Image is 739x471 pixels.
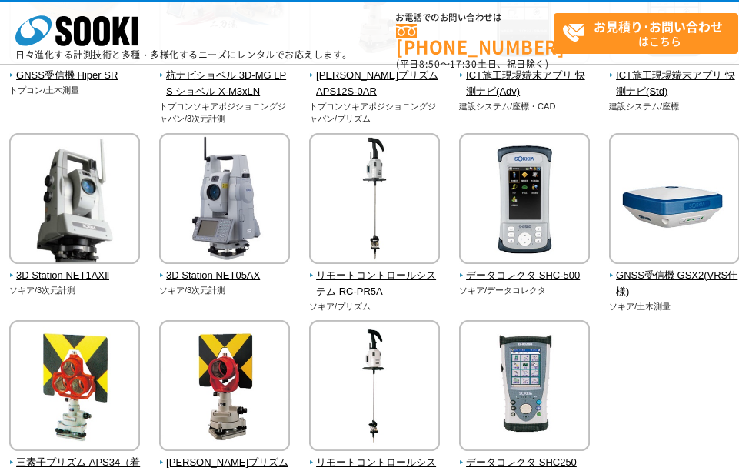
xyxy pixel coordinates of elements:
span: 3D Station NET1AXⅡ [9,268,141,284]
a: 杭ナビショベル 3D-MG LPS ショベル X-M3xLN [159,53,291,99]
span: 3D Station NET05AX [159,268,291,284]
img: 3D Station NET05AX [159,133,290,268]
p: ソキア/プリズム [309,300,441,313]
a: お見積り･お問い合わせはこちら [554,13,738,54]
p: 日々進化する計測技術と多種・多様化するニーズにレンタルでお応えします。 [15,50,352,59]
span: リモートコントロールシステム RC-PR5A [309,268,441,300]
span: GNSS受信機 Hiper SR [9,68,141,84]
p: 建設システム/座標・CAD [459,100,591,113]
img: リモートコントロールシステム RC-PR5A [309,133,440,268]
strong: お見積り･お問い合わせ [594,17,723,35]
span: 杭ナビショベル 3D-MG LPS ショベル X-M3xLN [159,68,291,100]
img: データコレクタ SHC-500 [459,133,590,268]
img: 一素子プリズム APS12S／APS12 [159,320,290,455]
a: 3D Station NET05AX [159,253,291,284]
p: ソキア/3次元計測 [159,284,291,297]
p: トプコン/土木測量 [9,84,141,97]
a: 3D Station NET1AXⅡ [9,253,141,284]
span: データコレクタ SHC250 [459,455,591,471]
span: (平日 ～ 土日、祝日除く) [396,57,548,71]
a: [PERSON_NAME]プリズム APS12S-0AR [309,53,441,99]
span: 8:50 [419,57,441,71]
span: はこちら [562,14,737,52]
img: リモートコントロールシステム RC-PR5 [309,320,440,455]
p: トプコンソキアポジショニングジャパン/3次元計測 [159,100,291,125]
span: 17:30 [450,57,478,71]
img: 3D Station NET1AXⅡ [9,133,140,268]
p: ソキア/3次元計測 [9,284,141,297]
a: リモートコントロールシステム RC-PR5A [309,253,441,299]
a: ICT施工現場端末アプリ 快測ナビ(Adv) [459,53,591,99]
span: お電話でのお問い合わせは [396,13,554,22]
a: データコレクタ SHC250 [459,440,591,471]
span: [PERSON_NAME]プリズム APS12S-0AR [309,68,441,100]
span: データコレクタ SHC-500 [459,268,591,284]
a: データコレクタ SHC-500 [459,253,591,284]
span: ICT施工現場端末アプリ 快測ナビ(Adv) [459,68,591,100]
a: [PHONE_NUMBER] [396,24,554,55]
img: 三素子プリズム APS34（着脱式）／ APS34S [9,320,140,455]
img: データコレクタ SHC250 [459,320,590,455]
p: ソキア/データコレクタ [459,284,591,297]
p: トプコンソキアポジショニングジャパン/プリズム [309,100,441,125]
